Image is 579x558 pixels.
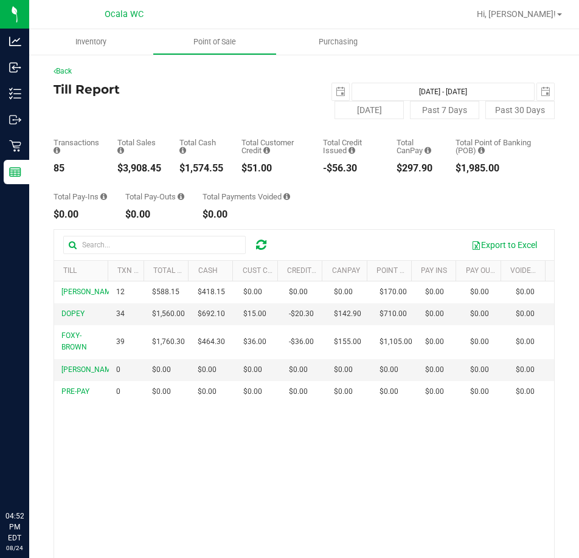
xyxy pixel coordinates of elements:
button: Past 7 Days [410,101,479,119]
span: $0.00 [198,364,217,376]
span: $0.00 [334,386,353,398]
button: Past 30 Days [485,101,555,119]
div: Transactions [54,139,99,154]
span: DOPEY [61,309,85,318]
span: select [332,83,349,100]
span: Inventory [59,36,123,47]
span: $0.00 [380,386,398,398]
div: Total CanPay [397,139,437,154]
i: Sum of all successful refund transaction amounts from purchase returns resulting in account credi... [348,146,355,154]
a: TXN Count [117,266,158,275]
div: 85 [54,164,99,173]
span: $155.00 [334,336,361,348]
div: $297.90 [397,164,437,173]
a: Pay Ins [421,266,447,275]
i: Sum of all successful, non-voided cash payment transaction amounts (excluding tips and transactio... [179,146,186,154]
span: $0.00 [470,386,489,398]
span: $692.10 [198,308,225,320]
p: 04:52 PM EDT [5,511,24,543]
i: Sum of all cash pay-outs removed from tills within the date range. [178,193,184,201]
a: Point of Banking (POB) [376,266,463,275]
a: Back [54,67,72,75]
span: $0.00 [516,286,535,298]
span: $0.00 [470,286,489,298]
span: $0.00 [243,286,262,298]
span: $0.00 [470,364,489,376]
inline-svg: Inventory [9,88,21,100]
span: $1,560.00 [152,308,185,320]
span: $0.00 [334,286,353,298]
span: $418.15 [198,286,225,298]
i: Sum of all voided payment transaction amounts (excluding tips and transaction fees) within the da... [283,193,290,201]
span: [PERSON_NAME] [61,288,117,296]
div: Total Pay-Ins [54,193,107,201]
span: 12 [116,286,125,298]
span: $0.00 [516,386,535,398]
inline-svg: Reports [9,166,21,178]
span: $0.00 [289,364,308,376]
span: $0.00 [334,364,353,376]
span: Purchasing [302,36,374,47]
iframe: Resource center [12,461,49,497]
span: -$36.00 [289,336,314,348]
span: $0.00 [152,364,171,376]
a: Till [63,266,77,275]
inline-svg: Retail [9,140,21,152]
span: FOXY-BROWN [61,331,87,351]
a: Cust Credit [243,266,287,275]
a: Credit Issued [287,266,338,275]
a: Point of Sale [153,29,276,55]
span: $464.30 [198,336,225,348]
span: [PERSON_NAME] [61,365,117,374]
a: Pay Outs [466,266,499,275]
span: $0.00 [425,286,444,298]
inline-svg: Analytics [9,35,21,47]
div: $0.00 [54,210,107,219]
span: $36.00 [243,336,266,348]
span: 34 [116,308,125,320]
i: Sum of all successful, non-voided payment transaction amounts using CanPay (as well as manual Can... [425,146,431,154]
span: $0.00 [470,336,489,348]
inline-svg: Inbound [9,61,21,74]
span: $142.90 [334,308,361,320]
span: $1,760.30 [152,336,185,348]
span: $0.00 [152,386,171,398]
span: 0 [116,364,120,376]
span: $0.00 [425,386,444,398]
i: Sum of all successful, non-voided payment transaction amounts (excluding tips and transaction fee... [117,146,124,154]
div: $1,985.00 [456,164,536,173]
p: 08/24 [5,543,24,553]
i: Sum of the successful, non-voided point-of-banking payment transaction amounts, both via payment ... [478,146,485,154]
span: $0.00 [198,386,217,398]
span: Hi, [PERSON_NAME]! [477,9,556,19]
span: $15.00 [243,308,266,320]
h4: Till Report [54,83,304,96]
span: $710.00 [380,308,407,320]
div: Total Cash [179,139,223,154]
i: Sum of all successful, non-voided payment transaction amounts using account credit as the payment... [263,146,270,154]
span: PRE-PAY [61,387,89,396]
a: Purchasing [277,29,400,55]
button: [DATE] [335,101,404,119]
input: Search... [63,236,246,254]
a: Cash [198,266,218,275]
div: Total Pay-Outs [125,193,184,201]
a: Inventory [29,29,153,55]
span: $588.15 [152,286,179,298]
span: $0.00 [243,386,262,398]
span: $0.00 [425,336,444,348]
span: $0.00 [516,364,535,376]
button: Export to Excel [463,235,545,255]
span: 39 [116,336,125,348]
div: -$56.30 [323,164,378,173]
span: $0.00 [425,308,444,320]
span: $0.00 [243,364,262,376]
span: $0.00 [516,336,535,348]
div: $1,574.55 [179,164,223,173]
span: -$20.30 [289,308,314,320]
span: $0.00 [289,286,308,298]
i: Count of all successful payment transactions, possibly including voids, refunds, and cash-back fr... [54,146,60,154]
span: $170.00 [380,286,407,298]
span: $0.00 [516,308,535,320]
div: Total Payments Voided [203,193,290,201]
